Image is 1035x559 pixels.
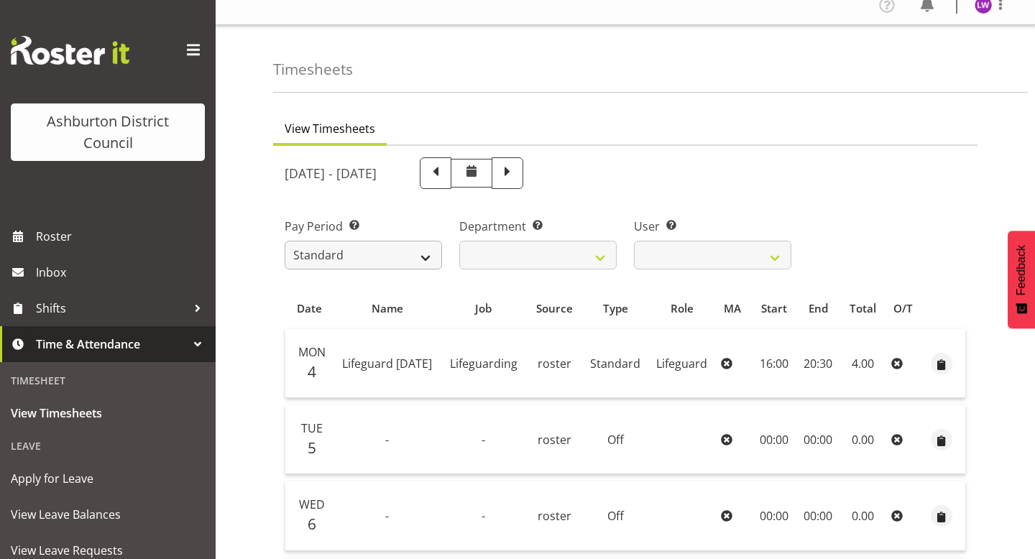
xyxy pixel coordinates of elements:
[299,496,325,512] span: Wed
[385,432,389,448] span: -
[839,329,885,398] td: 4.00
[751,405,796,474] td: 00:00
[4,461,212,496] a: Apply for Leave
[536,300,573,317] span: Source
[671,300,694,317] span: Role
[11,504,205,525] span: View Leave Balances
[298,344,326,360] span: Mon
[4,395,212,431] a: View Timesheets
[308,514,316,534] span: 6
[796,405,839,474] td: 00:00
[285,218,442,235] label: Pay Period
[751,329,796,398] td: 16:00
[36,226,208,247] span: Roster
[582,481,648,550] td: Off
[893,300,913,317] span: O/T
[285,120,375,137] span: View Timesheets
[582,405,648,474] td: Off
[1015,245,1028,295] span: Feedback
[25,111,190,154] div: Ashburton District Council
[308,438,316,458] span: 5
[538,356,571,371] span: roster
[308,361,316,382] span: 4
[850,300,876,317] span: Total
[459,218,617,235] label: Department
[4,366,212,395] div: Timesheet
[603,300,628,317] span: Type
[4,496,212,532] a: View Leave Balances
[273,61,353,78] h4: Timesheets
[796,329,839,398] td: 20:30
[656,356,707,371] span: Lifeguard
[724,300,741,317] span: MA
[36,333,187,355] span: Time & Attendance
[809,300,828,317] span: End
[582,329,648,398] td: Standard
[482,508,485,524] span: -
[839,405,885,474] td: 0.00
[372,300,403,317] span: Name
[538,508,571,524] span: roster
[301,420,323,436] span: Tue
[36,297,187,319] span: Shifts
[475,300,492,317] span: Job
[482,432,485,448] span: -
[385,508,389,524] span: -
[796,481,839,550] td: 00:00
[11,402,205,424] span: View Timesheets
[1008,231,1035,328] button: Feedback - Show survey
[36,262,208,283] span: Inbox
[285,165,377,181] h5: [DATE] - [DATE]
[839,481,885,550] td: 0.00
[634,218,791,235] label: User
[11,468,205,489] span: Apply for Leave
[11,36,129,65] img: Rosterit website logo
[297,300,322,317] span: Date
[761,300,787,317] span: Start
[4,431,212,461] div: Leave
[538,432,571,448] span: roster
[450,356,517,371] span: Lifeguarding
[751,481,796,550] td: 00:00
[342,356,432,371] span: Lifeguard [DATE]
